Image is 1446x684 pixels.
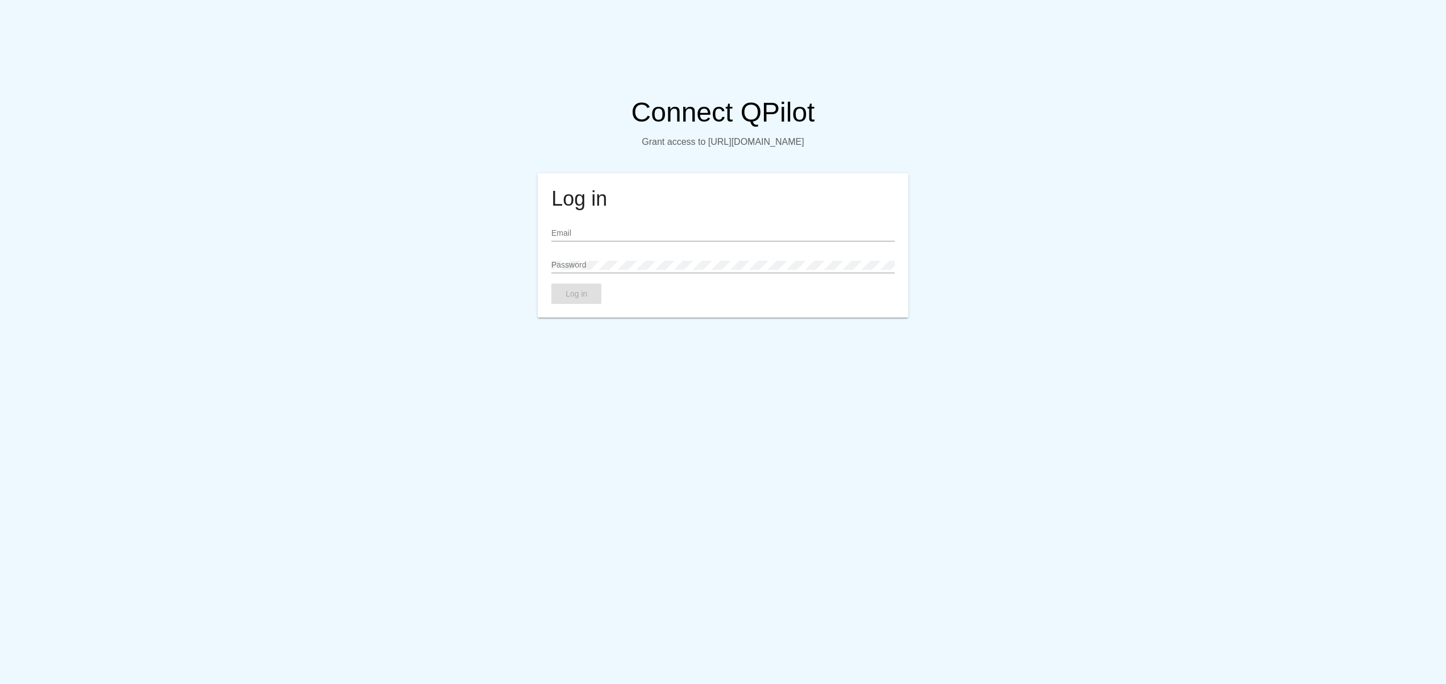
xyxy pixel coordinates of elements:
button: Log in [551,283,601,304]
input: Email [551,229,894,238]
h1: Connect QPilot [538,97,908,128]
h2: Log in [551,187,894,211]
span: Log in [566,289,587,298]
p: Grant access to [URL][DOMAIN_NAME] [538,137,908,147]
